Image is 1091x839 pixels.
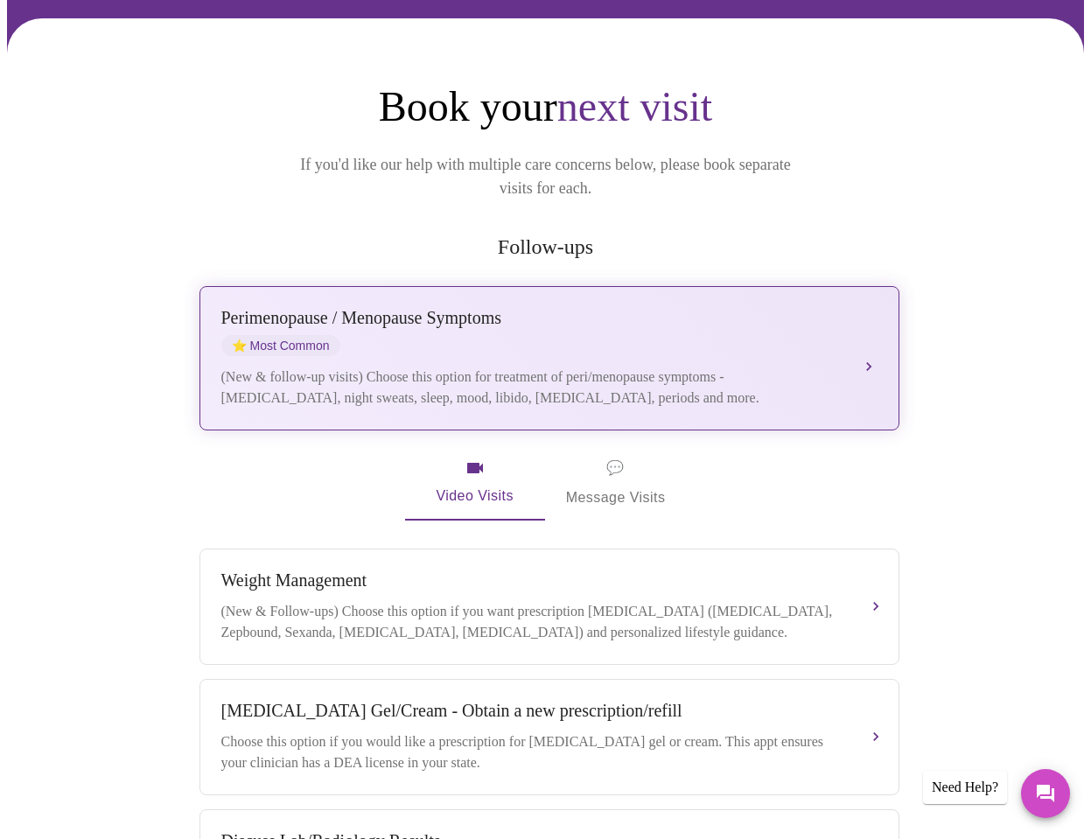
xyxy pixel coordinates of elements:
[1021,769,1070,818] button: Messages
[199,549,899,665] button: Weight Management(New & Follow-ups) Choose this option if you want prescription [MEDICAL_DATA] ([...
[221,570,843,591] div: Weight Management
[221,367,843,409] div: (New & follow-up visits) Choose this option for treatment of peri/menopause symptoms - [MEDICAL_D...
[196,81,896,132] h1: Book your
[221,335,340,356] span: Most Common
[276,153,815,200] p: If you'd like our help with multiple care concerns below, please book separate visits for each.
[221,701,843,721] div: [MEDICAL_DATA] Gel/Cream - Obtain a new prescription/refill
[221,308,843,328] div: Perimenopause / Menopause Symptoms
[221,601,843,643] div: (New & Follow-ups) Choose this option if you want prescription [MEDICAL_DATA] ([MEDICAL_DATA], Ze...
[606,456,624,480] span: message
[199,679,899,795] button: [MEDICAL_DATA] Gel/Cream - Obtain a new prescription/refillChoose this option if you would like a...
[566,456,666,510] span: Message Visits
[196,235,896,259] h2: Follow-ups
[199,286,899,430] button: Perimenopause / Menopause SymptomsstarMost Common(New & follow-up visits) Choose this option for ...
[557,83,712,129] span: next visit
[923,771,1007,804] div: Need Help?
[221,731,843,773] div: Choose this option if you would like a prescription for [MEDICAL_DATA] gel or cream. This appt en...
[232,339,247,353] span: star
[426,458,524,508] span: Video Visits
